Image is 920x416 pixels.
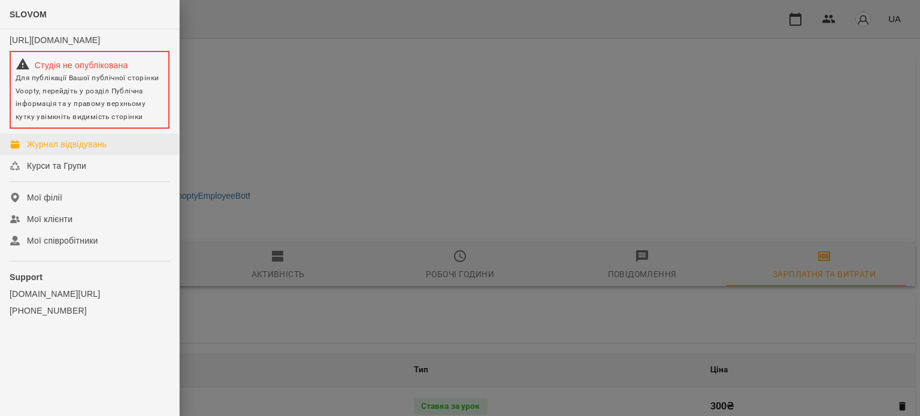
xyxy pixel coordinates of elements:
[27,138,107,150] div: Журнал відвідувань
[27,192,62,204] div: Мої філії
[10,271,170,283] p: Support
[27,235,98,247] div: Мої співробітники
[10,288,170,300] a: [DOMAIN_NAME][URL]
[27,160,86,172] div: Курси та Групи
[16,57,164,71] div: Студія не опублікована
[10,10,47,19] span: SLOVOM
[10,35,100,45] a: [URL][DOMAIN_NAME]
[16,74,159,121] span: Для публікації Вашої публічної сторінки Voopty, перейдіть у розділ Публічна інформація та у право...
[10,305,170,317] a: [PHONE_NUMBER]
[27,213,72,225] div: Мої клієнти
